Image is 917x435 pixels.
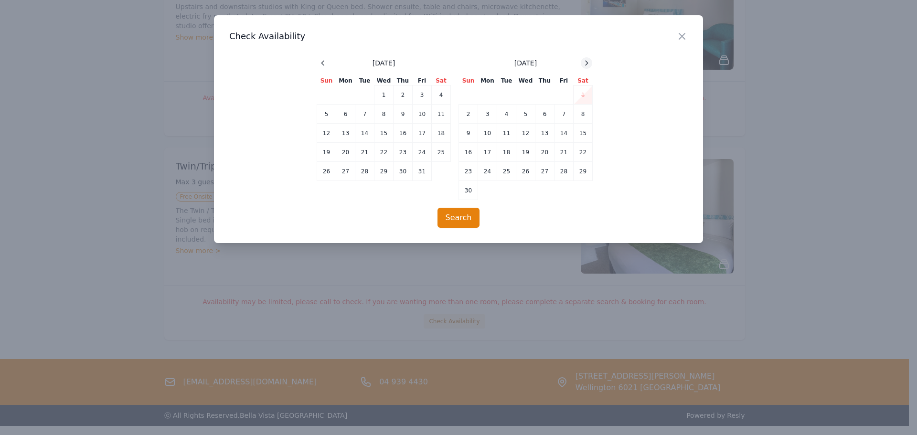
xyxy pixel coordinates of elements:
[336,124,355,143] td: 13
[373,58,395,68] span: [DATE]
[554,76,574,85] th: Fri
[374,85,394,105] td: 1
[516,143,535,162] td: 19
[535,105,554,124] td: 6
[336,143,355,162] td: 20
[317,76,336,85] th: Sun
[459,124,478,143] td: 9
[516,124,535,143] td: 12
[355,162,374,181] td: 28
[497,162,516,181] td: 25
[459,143,478,162] td: 16
[478,143,497,162] td: 17
[394,85,413,105] td: 2
[459,162,478,181] td: 23
[336,76,355,85] th: Mon
[535,76,554,85] th: Thu
[432,85,451,105] td: 4
[478,162,497,181] td: 24
[394,124,413,143] td: 16
[374,124,394,143] td: 15
[459,181,478,200] td: 30
[336,105,355,124] td: 6
[374,162,394,181] td: 29
[437,208,480,228] button: Search
[514,58,537,68] span: [DATE]
[497,76,516,85] th: Tue
[317,124,336,143] td: 12
[413,143,432,162] td: 24
[478,105,497,124] td: 3
[394,76,413,85] th: Thu
[554,105,574,124] td: 7
[432,76,451,85] th: Sat
[574,143,593,162] td: 22
[413,124,432,143] td: 17
[394,162,413,181] td: 30
[413,85,432,105] td: 3
[459,105,478,124] td: 2
[478,76,497,85] th: Mon
[574,124,593,143] td: 15
[432,105,451,124] td: 11
[574,162,593,181] td: 29
[516,162,535,181] td: 26
[554,162,574,181] td: 28
[355,76,374,85] th: Tue
[516,76,535,85] th: Wed
[317,162,336,181] td: 26
[413,162,432,181] td: 31
[374,105,394,124] td: 8
[516,105,535,124] td: 5
[535,162,554,181] td: 27
[574,76,593,85] th: Sat
[229,31,688,42] h3: Check Availability
[394,105,413,124] td: 9
[394,143,413,162] td: 23
[432,124,451,143] td: 18
[355,124,374,143] td: 14
[413,105,432,124] td: 10
[374,76,394,85] th: Wed
[317,105,336,124] td: 5
[554,143,574,162] td: 21
[497,124,516,143] td: 11
[459,76,478,85] th: Sun
[497,143,516,162] td: 18
[574,105,593,124] td: 8
[432,143,451,162] td: 25
[413,76,432,85] th: Fri
[554,124,574,143] td: 14
[355,105,374,124] td: 7
[317,143,336,162] td: 19
[355,143,374,162] td: 21
[374,143,394,162] td: 22
[478,124,497,143] td: 10
[497,105,516,124] td: 4
[535,143,554,162] td: 20
[336,162,355,181] td: 27
[535,124,554,143] td: 13
[574,85,593,105] td: 1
